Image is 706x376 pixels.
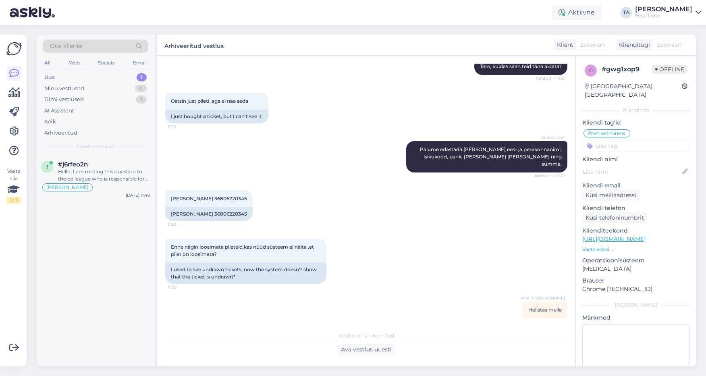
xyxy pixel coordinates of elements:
[339,332,394,339] span: Vestlus on arhiveeritud
[582,106,690,114] div: Kliendi info
[44,96,84,104] div: Tiimi vestlused
[165,263,326,284] div: I used to see undrawn tickets, now the system doesn't show that the ticket is undrawn?
[43,58,52,68] div: All
[168,124,198,130] span: 11:22
[46,164,48,170] span: j
[585,82,682,99] div: [GEOGRAPHIC_DATA], [GEOGRAPHIC_DATA]
[583,167,681,176] input: Lisa nimi
[44,107,74,115] div: AI Assistent
[582,204,690,212] p: Kliendi telefon
[582,276,690,285] p: Brauser
[602,64,652,74] div: # gwg1xop9
[582,155,690,164] p: Kliendi nimi
[582,301,690,309] div: [PERSON_NAME]
[588,131,621,136] span: Pileti ostmine
[535,75,565,81] span: Nähtud ✓ 11:21
[582,256,690,265] p: Operatsioonisüsteem
[126,192,150,198] div: [DATE] 11:49
[338,344,395,355] div: Ava vestlus uuesti
[582,190,640,201] div: Küsi meiliaadressi
[582,181,690,190] p: Kliendi email
[135,85,147,93] div: 0
[582,140,690,152] input: Lisa tag
[58,168,150,183] div: Hello, I am routing this question to the colleague who is responsible for this topic. The reply m...
[165,207,253,221] div: [PERSON_NAME] 36806220345
[165,110,268,123] div: I just bought a ticket, but I can't see it.
[582,265,690,273] p: [MEDICAL_DATA]
[621,7,632,18] div: TA
[58,161,88,168] span: #j6rfeo2n
[582,246,690,253] p: Vaata edasi ...
[44,118,56,126] div: Kõik
[96,58,116,68] div: Socials
[552,5,601,20] div: Aktiivne
[168,284,198,290] span: 11:25
[535,135,565,141] span: AI Assistent
[137,73,147,81] div: 1
[535,173,565,179] span: Nähtud ✓ 11:22
[44,85,84,93] div: Minu vestlused
[171,244,315,257] span: Enne nägin loosimata pileteid,kas nüüd süsteem ei näita ,et pilet on loosimata?
[582,285,690,293] p: Chrome [TECHNICAL_ID]
[582,314,690,322] p: Märkmed
[582,226,690,235] p: Klienditeekond
[171,195,247,202] span: [PERSON_NAME] 36806220345
[554,41,573,49] div: Klient
[44,73,55,81] div: Uus
[616,41,650,49] div: Klienditugi
[635,6,692,12] div: [PERSON_NAME]
[50,42,82,50] span: Otsi kliente
[528,307,562,313] span: Helistas meile
[77,143,114,150] span: Uued vestlused
[6,168,21,204] div: Vaata siia
[480,63,562,69] span: Tere, kuidas saan teid täna aidata?
[6,197,21,204] div: 2 / 3
[67,58,81,68] div: Web
[635,6,701,19] a: [PERSON_NAME]Eesti Loto
[657,41,681,49] span: Estonian
[580,41,605,49] span: Estonian
[168,221,198,227] span: 11:22
[136,96,147,104] div: 3
[520,295,565,301] span: Kille [PERSON_NAME]
[420,146,563,167] span: Palume edastada [PERSON_NAME] ees- ja perekonnanimi, isikukood, pank, [PERSON_NAME] [PERSON_NAME]...
[582,118,690,127] p: Kliendi tag'id
[131,58,148,68] div: Email
[171,98,248,104] span: Ostsin just pileti ,aga ei näe seda
[44,129,77,137] div: Arhiveeritud
[164,39,224,50] label: Arhiveeritud vestlus
[46,185,89,190] span: [PERSON_NAME]
[652,65,687,74] span: Offline
[508,319,565,325] span: Privaatne kommentaar | 11:31
[635,12,692,19] div: Eesti Loto
[582,212,647,223] div: Küsi telefoninumbrit
[582,235,646,243] a: [URL][DOMAIN_NAME]
[6,41,22,56] img: Askly Logo
[589,67,593,73] span: g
